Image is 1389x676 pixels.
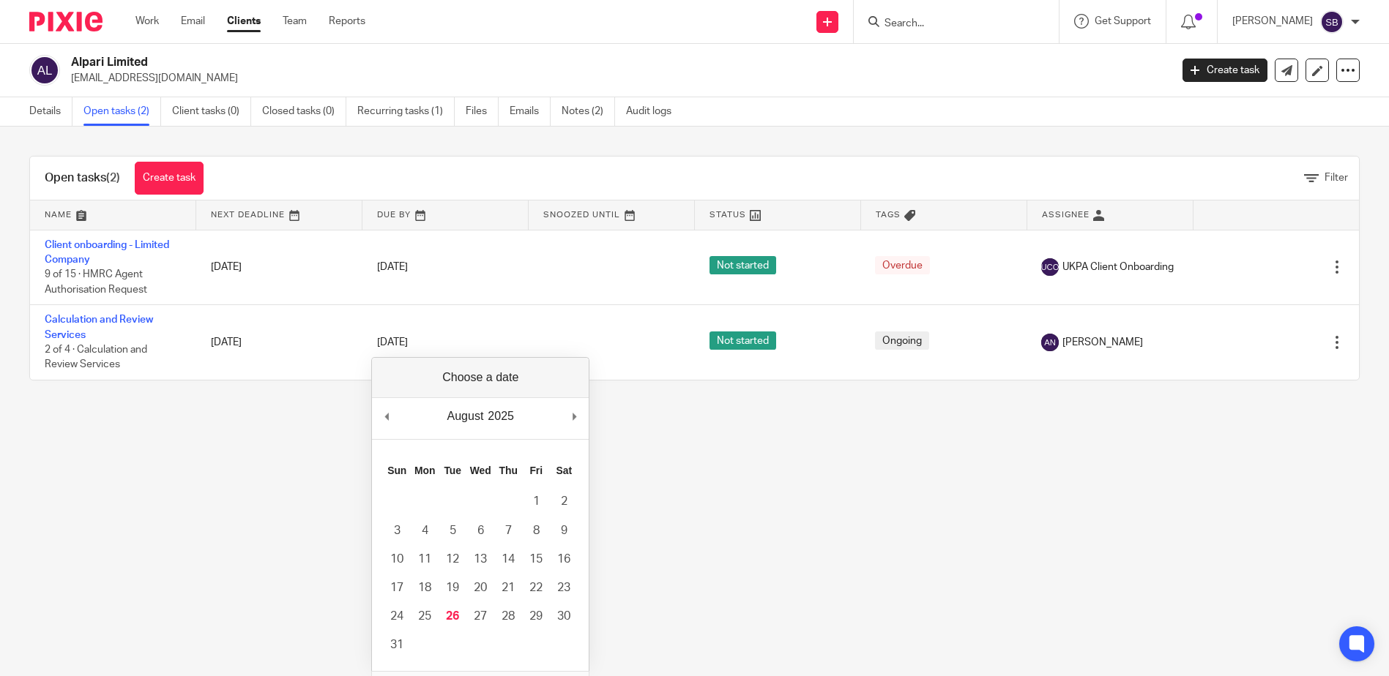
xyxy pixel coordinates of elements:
button: 12 [439,545,466,574]
img: Pixie [29,12,103,31]
img: svg%3E [1041,258,1059,276]
button: 9 [550,517,578,545]
button: 4 [411,517,439,545]
div: 2025 [485,405,516,427]
abbr: Friday [529,465,543,476]
a: Client tasks (0) [172,97,251,126]
button: 17 [383,574,411,602]
span: Not started [710,256,776,274]
span: 2 of 4 · Calculation and Review Services [45,345,147,370]
span: Snoozed Until [543,211,620,219]
a: Open tasks (2) [83,97,161,126]
a: Work [135,14,159,29]
a: Details [29,97,72,126]
button: 22 [522,574,550,602]
div: August [445,405,486,427]
abbr: Monday [414,465,435,476]
span: Tags [876,211,901,219]
button: 16 [550,545,578,574]
img: svg%3E [1320,10,1344,34]
button: 8 [522,517,550,545]
span: 9 of 15 · HMRC Agent Authorisation Request [45,269,147,295]
button: 28 [494,602,522,631]
td: [DATE] [196,230,362,305]
h2: Alpari Limited [71,55,942,70]
button: 21 [494,574,522,602]
abbr: Wednesday [470,465,491,476]
button: Previous Month [379,405,394,427]
a: Files [466,97,499,126]
button: 20 [466,574,494,602]
a: Calculation and Review Services [45,315,153,339]
span: [PERSON_NAME] [1062,335,1143,350]
img: svg%3E [29,55,60,86]
span: Status [710,211,746,219]
a: Emails [510,97,551,126]
button: 25 [411,602,439,631]
button: 18 [411,574,439,602]
button: 31 [383,631,411,659]
a: Email [181,14,205,29]
a: Closed tasks (0) [262,97,346,126]
span: Ongoing [875,331,929,350]
button: 11 [411,545,439,574]
abbr: Tuesday [444,465,461,476]
a: Create task [135,162,204,195]
abbr: Thursday [499,465,518,476]
span: Overdue [875,256,930,274]
span: (2) [106,172,120,184]
td: [DATE] [196,305,362,380]
button: 27 [466,602,494,631]
button: 23 [550,574,578,602]
a: Reports [329,14,365,29]
button: 7 [494,517,522,545]
button: 5 [439,517,466,545]
span: Not started [710,331,776,350]
a: Recurring tasks (1) [357,97,455,126]
button: 24 [383,602,411,631]
button: 29 [522,602,550,631]
abbr: Sunday [387,465,406,476]
span: Get Support [1095,16,1151,26]
button: 19 [439,574,466,602]
button: 6 [466,517,494,545]
abbr: Saturday [556,465,572,476]
span: [DATE] [377,262,408,272]
a: Notes (2) [562,97,615,126]
img: svg%3E [1041,334,1059,351]
button: 2 [550,487,578,516]
span: Filter [1325,173,1348,183]
a: Create task [1183,59,1267,82]
button: 14 [494,545,522,574]
a: Audit logs [626,97,682,126]
span: [DATE] [377,337,408,348]
a: Client onboarding - Limited Company [45,240,169,265]
button: Next Month [567,405,581,427]
p: [EMAIL_ADDRESS][DOMAIN_NAME] [71,71,1161,86]
button: 1 [522,487,550,516]
input: Search [883,18,1015,31]
button: 13 [466,545,494,574]
button: 3 [383,517,411,545]
button: 15 [522,545,550,574]
h1: Open tasks [45,170,120,186]
button: 26 [439,602,466,631]
button: 10 [383,545,411,574]
p: [PERSON_NAME] [1232,14,1313,29]
a: Clients [227,14,261,29]
span: UKPA Client Onboarding [1062,260,1174,274]
button: 30 [550,602,578,631]
a: Team [283,14,307,29]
